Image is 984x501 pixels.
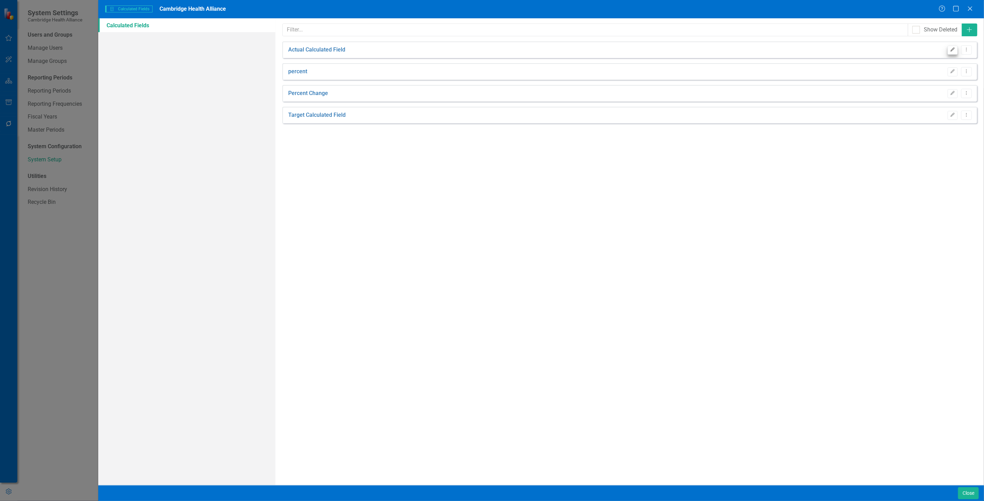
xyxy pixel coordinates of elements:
[924,26,958,34] div: Show Deleted
[288,68,307,76] a: percent
[288,89,328,97] a: Percent Change
[288,111,346,119] a: Target Calculated Field
[98,18,275,32] a: Calculated Fields
[282,23,908,36] input: Filter...
[288,46,345,54] a: Actual Calculated Field
[958,487,979,499] button: Close
[160,6,226,12] span: Cambridge Health Alliance
[105,6,152,12] span: Calculated Fields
